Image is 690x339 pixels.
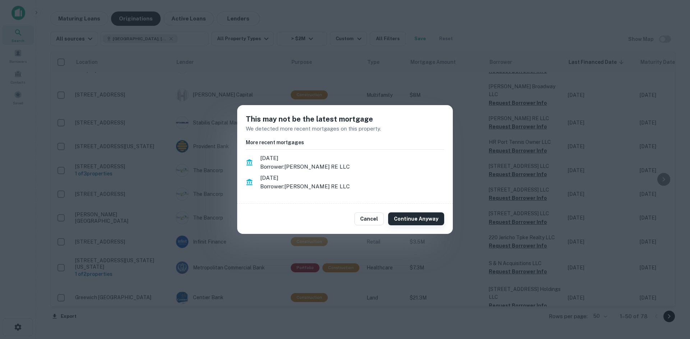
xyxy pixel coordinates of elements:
[246,124,444,133] p: We detected more recent mortgages on this property.
[654,259,690,293] iframe: Chat Widget
[260,174,444,182] span: [DATE]
[260,182,444,191] p: Borrower: [PERSON_NAME] RE LLC
[354,212,384,225] button: Cancel
[388,212,444,225] button: Continue Anyway
[246,114,444,124] h5: This may not be the latest mortgage
[260,154,444,163] span: [DATE]
[260,163,444,171] p: Borrower: [PERSON_NAME] RE LLC
[246,138,444,146] h6: More recent mortgages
